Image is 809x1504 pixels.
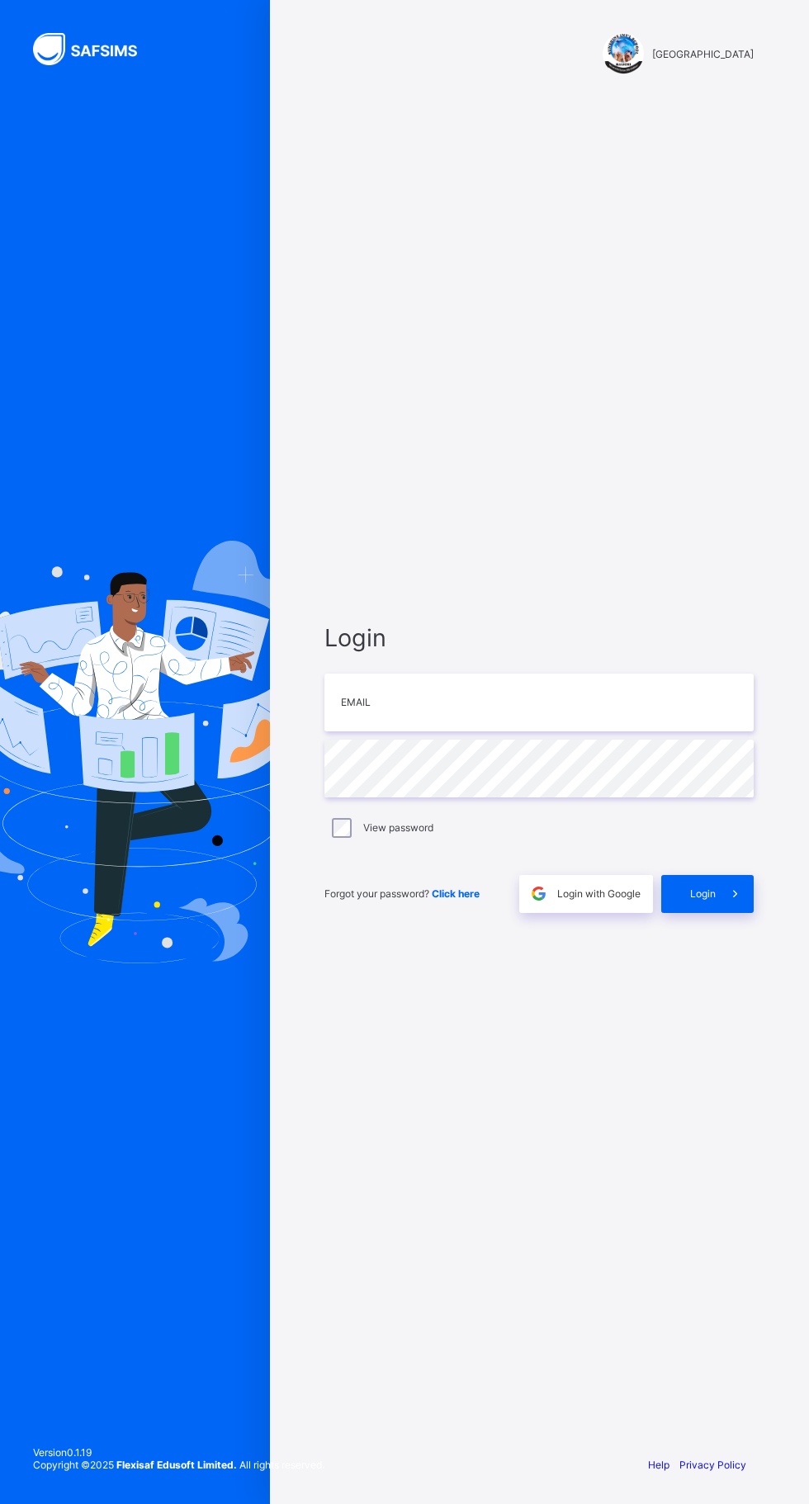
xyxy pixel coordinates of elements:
label: View password [363,821,433,834]
img: google.396cfc9801f0270233282035f929180a.svg [529,884,548,903]
span: Login [324,623,754,652]
a: Click here [432,887,480,900]
a: Privacy Policy [679,1459,746,1471]
strong: Flexisaf Edusoft Limited. [116,1459,237,1471]
span: Version 0.1.19 [33,1446,324,1459]
span: Login [690,887,716,900]
span: Copyright © 2025 All rights reserved. [33,1459,324,1471]
img: SAFSIMS Logo [33,33,157,65]
a: Help [648,1459,669,1471]
span: Forgot your password? [324,887,480,900]
span: [GEOGRAPHIC_DATA] [652,48,754,60]
span: Login with Google [557,887,641,900]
